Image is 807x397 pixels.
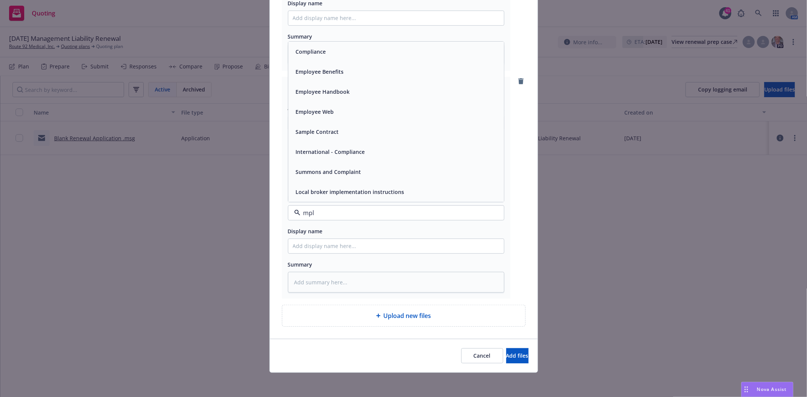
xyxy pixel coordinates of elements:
[296,108,334,116] button: Employee Web
[282,305,526,327] div: Upload new files
[296,168,361,176] button: Summons and Complaint
[384,311,431,320] span: Upload new files
[516,77,526,86] a: remove
[296,48,326,56] button: Compliance
[506,352,529,359] span: Add files
[296,128,339,136] button: Sample Contract
[506,348,529,363] button: Add files
[296,68,344,76] button: Employee Benefits
[288,239,504,253] input: Add display name here...
[288,11,504,25] input: Add display name here...
[288,33,313,40] span: Summary
[474,352,491,359] span: Cancel
[757,386,787,392] span: Nova Assist
[741,382,793,397] button: Nova Assist
[288,261,313,268] span: Summary
[461,348,503,363] button: Cancel
[288,228,323,235] span: Display name
[296,148,365,156] button: International - Compliance
[742,382,751,397] div: Drag to move
[300,208,489,217] input: Filter by keyword
[296,188,404,196] button: Local broker implementation instructions
[296,88,350,96] button: Employee Handbook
